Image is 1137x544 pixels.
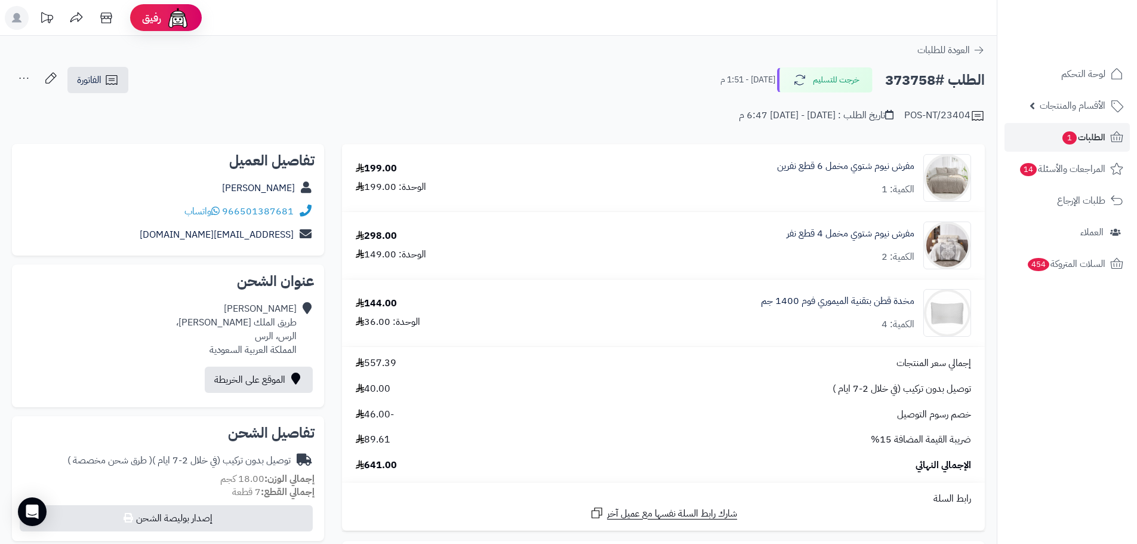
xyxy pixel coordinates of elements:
[1004,60,1130,88] a: لوحة التحكم
[356,356,396,370] span: 557.39
[176,302,297,356] div: [PERSON_NAME] طريق الملك [PERSON_NAME]، الرس، الرس المملكة العربية السعودية
[1004,186,1130,215] a: طلبات الإرجاع
[356,162,397,176] div: 199.00
[896,356,971,370] span: إجمالي سعر المنتجات
[924,289,970,337] img: 1748940505-1-90x90.jpg
[607,507,737,521] span: شارك رابط السلة نفسها مع عميل آخر
[220,472,315,486] small: 18.00 كجم
[1061,129,1105,146] span: الطلبات
[1004,123,1130,152] a: الطلبات1
[21,426,315,440] h2: تفاصيل الشحن
[356,408,394,422] span: -46.00
[761,294,914,308] a: مخدة قطن بتقنية الميموري فوم 1400 جم
[1004,218,1130,247] a: العملاء
[67,67,128,93] a: الفاتورة
[166,6,190,30] img: ai-face.png
[917,43,970,57] span: العودة للطلبات
[1062,131,1077,145] span: 1
[356,382,390,396] span: 40.00
[720,74,775,86] small: [DATE] - 1:51 م
[347,492,980,506] div: رابط السلة
[21,274,315,288] h2: عنوان الشحن
[787,227,914,241] a: مفرش نيوم شتوي مخمل 4 قطع نفر
[871,433,971,447] span: ضريبة القيمة المضافة 15%
[1061,66,1105,82] span: لوحة التحكم
[261,485,315,499] strong: إجمالي القطع:
[777,159,914,173] a: مفرش نيوم شتوي مخمل 6 قطع نفرين
[897,408,971,422] span: خصم رسوم التوصيل
[140,228,294,242] a: [EMAIL_ADDRESS][DOMAIN_NAME]
[924,222,970,269] img: 1734448695-110201020128-110202020140-90x90.jpg
[882,318,914,331] div: الكمية: 4
[924,154,970,202] img: 1734447754-110202020132-90x90.jpg
[777,67,873,93] button: خرجت للتسليم
[882,250,914,264] div: الكمية: 2
[356,180,426,194] div: الوحدة: 199.00
[67,453,152,468] span: ( طرق شحن مخصصة )
[356,248,426,262] div: الوحدة: 149.00
[232,485,315,499] small: 7 قطعة
[18,497,47,526] div: Open Intercom Messenger
[916,459,971,472] span: الإجمالي النهائي
[885,68,985,93] h2: الطلب #373758
[1027,256,1105,272] span: السلات المتروكة
[356,433,390,447] span: 89.61
[142,11,161,25] span: رفيق
[1057,192,1105,209] span: طلبات الإرجاع
[222,181,295,195] a: [PERSON_NAME]
[356,297,397,311] div: 144.00
[21,153,315,168] h2: تفاصيل العميل
[356,315,420,329] div: الوحدة: 36.00
[1004,155,1130,183] a: المراجعات والأسئلة14
[67,454,291,468] div: توصيل بدون تركيب (في خلال 2-7 ايام )
[1004,250,1130,278] a: السلات المتروكة454
[882,183,914,196] div: الكمية: 1
[833,382,971,396] span: توصيل بدون تركيب (في خلال 2-7 ايام )
[222,204,294,219] a: 966501387681
[1080,224,1104,241] span: العملاء
[917,43,985,57] a: العودة للطلبات
[356,229,397,243] div: 298.00
[1020,163,1037,176] span: 14
[1056,9,1126,34] img: logo-2.png
[77,73,101,87] span: الفاتورة
[356,459,397,472] span: 641.00
[1019,161,1105,177] span: المراجعات والأسئلة
[184,204,220,219] a: واتساب
[20,505,313,531] button: إصدار بوليصة الشحن
[1040,97,1105,114] span: الأقسام والمنتجات
[264,472,315,486] strong: إجمالي الوزن:
[32,6,61,33] a: تحديثات المنصة
[205,367,313,393] a: الموقع على الخريطة
[1028,258,1049,271] span: 454
[739,109,893,122] div: تاريخ الطلب : [DATE] - [DATE] 6:47 م
[904,109,985,123] div: POS-NT/23404
[590,506,737,521] a: شارك رابط السلة نفسها مع عميل آخر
